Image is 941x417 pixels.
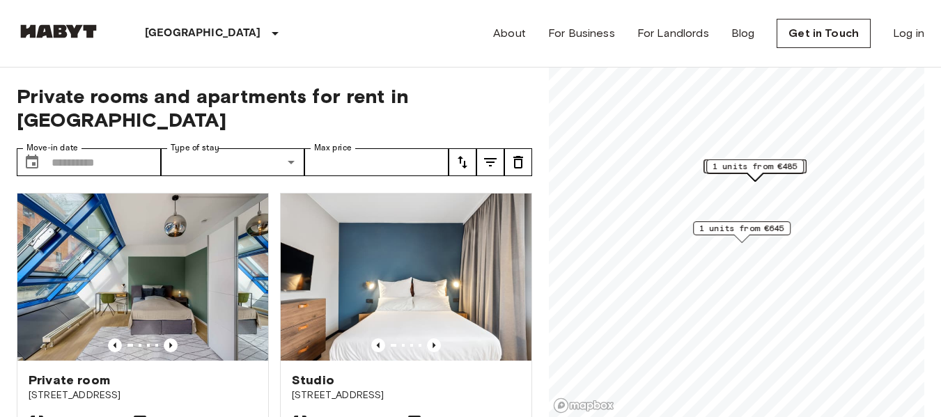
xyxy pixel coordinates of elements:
a: Log in [893,25,924,42]
button: tune [504,148,532,176]
div: Map marker [704,159,807,181]
span: Private rooms and apartments for rent in [GEOGRAPHIC_DATA] [17,84,532,132]
span: 1 units from €645 [699,222,784,235]
img: Marketing picture of unit DE-01-010-002-01HF [17,194,268,361]
div: Map marker [693,221,791,243]
button: tune [449,148,476,176]
button: Previous image [164,338,178,352]
a: About [493,25,526,42]
span: [STREET_ADDRESS] [29,388,257,402]
span: [STREET_ADDRESS] [292,388,520,402]
a: For Business [548,25,615,42]
img: Marketing picture of unit DE-01-481-006-01 [281,194,531,361]
div: Map marker [706,159,804,181]
p: [GEOGRAPHIC_DATA] [145,25,261,42]
a: For Landlords [637,25,709,42]
button: tune [476,148,504,176]
img: Habyt [17,24,100,38]
button: Previous image [427,338,441,352]
a: Get in Touch [777,19,871,48]
span: 1 units from €485 [713,160,798,173]
span: Private room [29,372,110,388]
button: Previous image [371,338,385,352]
a: Blog [731,25,755,42]
a: Mapbox logo [553,398,614,414]
button: Previous image [108,338,122,352]
span: Studio [292,372,334,388]
label: Type of stay [171,142,219,154]
button: Choose date [18,148,46,176]
label: Max price [314,142,352,154]
label: Move-in date [26,142,78,154]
